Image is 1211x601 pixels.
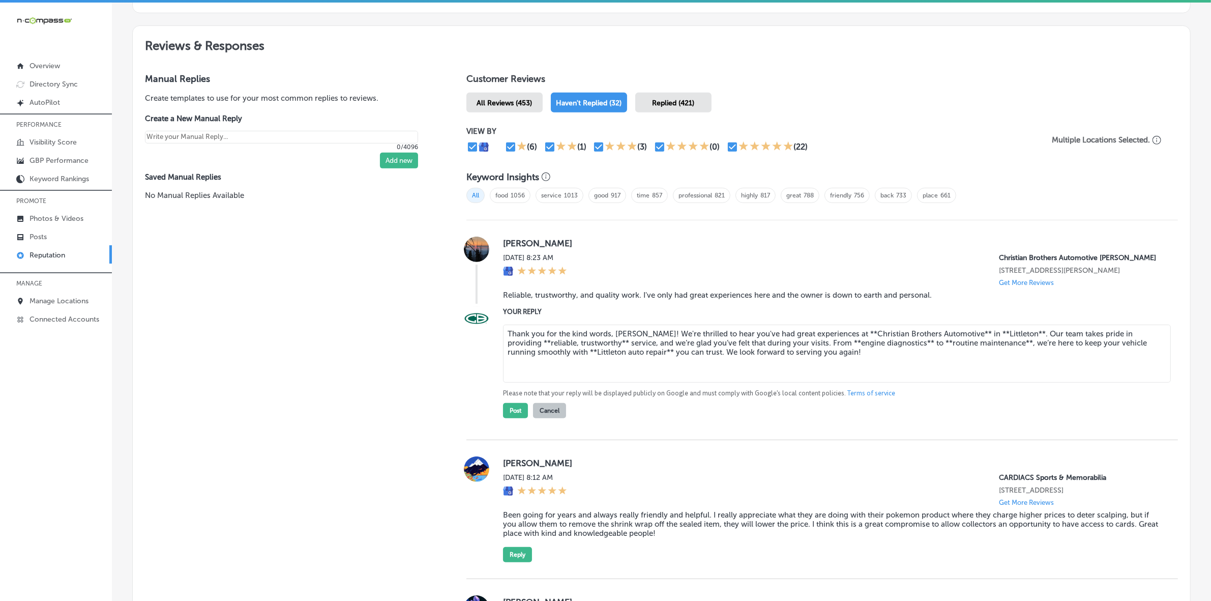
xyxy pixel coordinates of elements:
[466,188,485,203] span: All
[503,291,1162,300] blockquote: Reliable, trustworthy, and quality work. I've only had great experiences here and the owner is do...
[880,192,894,199] a: back
[466,73,1178,89] h1: Customer Reviews
[466,127,1036,136] p: VIEW BY
[999,253,1162,262] p: Christian Brothers Automotive Ken Caryl
[503,510,1162,538] blockquote: Been going for years and always really friendly and helpful. I really appreciate what they are do...
[29,251,65,260] p: Reputation
[556,141,577,153] div: 2 Stars
[29,156,88,165] p: GBP Performance
[466,171,539,183] h3: Keyword Insights
[145,190,434,201] p: No Manual Replies Available
[715,192,725,199] a: 821
[29,297,88,305] p: Manage Locations
[133,26,1190,61] h2: Reviews & Responses
[786,192,801,199] a: great
[760,192,770,199] a: 817
[1052,135,1150,145] p: Multiple Locations Selected.
[678,192,712,199] a: professional
[999,266,1162,275] p: 5828 South Swadley Street
[605,141,637,153] div: 3 Stars
[594,192,608,199] a: good
[999,499,1054,506] p: Get More Reviews
[830,192,851,199] a: friendly
[666,141,710,153] div: 4 Stars
[999,473,1162,482] p: CARDIACS Sports & Memorabilia
[503,238,1162,248] label: [PERSON_NAME]
[464,306,489,332] img: Image
[517,141,527,153] div: 1 Star
[16,16,72,25] img: 660ab0bf-5cc7-4cb8-ba1c-48b5ae0f18e60NCTV_CLogo_TV_Black_-500x88.png
[495,192,508,199] a: food
[503,473,567,482] label: [DATE] 8:12 AM
[145,73,434,84] h3: Manual Replies
[477,99,532,107] span: All Reviews (453)
[29,214,83,223] p: Photos & Videos
[145,131,418,144] textarea: Create your Quick Reply
[503,308,1162,316] label: YOUR REPLY
[29,233,47,241] p: Posts
[145,173,434,182] label: Saved Manual Replies
[741,192,758,199] a: highly
[517,486,567,497] div: 5 Stars
[564,192,578,199] a: 1013
[896,192,906,199] a: 733
[511,192,525,199] a: 1056
[999,486,1162,495] p: 1101 Marco Drive (Lower Level)
[541,192,562,199] a: service
[847,389,895,398] a: Terms of service
[29,138,77,147] p: Visibility Score
[710,142,720,152] div: (0)
[637,192,649,199] a: time
[739,141,793,153] div: 5 Stars
[999,279,1054,287] p: Get More Reviews
[533,403,566,418] button: Cancel
[29,98,60,107] p: AutoPilot
[145,144,418,151] p: 0/4096
[29,62,60,70] p: Overview
[527,142,537,152] div: (6)
[940,192,951,199] a: 661
[145,114,418,123] label: Create a New Manual Reply
[577,142,586,152] div: (1)
[804,192,814,199] a: 788
[503,253,567,262] label: [DATE] 8:23 AM
[503,403,528,418] button: Post
[652,99,694,107] span: Replied (421)
[503,389,1162,398] p: Please note that your reply will be displayed publicly on Google and must comply with Google's lo...
[380,153,418,168] button: Add new
[611,192,621,199] a: 917
[503,458,1162,468] label: [PERSON_NAME]
[503,325,1171,383] textarea: Thank you for the kind words, [PERSON_NAME]! We're thrilled to hear you've had great experiences ...
[145,93,434,104] p: Create templates to use for your most common replies to reviews.
[29,80,78,89] p: Directory Sync
[652,192,662,199] a: 857
[854,192,864,199] a: 756
[503,547,532,562] button: Reply
[29,315,99,324] p: Connected Accounts
[923,192,938,199] a: place
[793,142,808,152] div: (22)
[517,266,567,277] div: 5 Stars
[29,175,89,183] p: Keyword Rankings
[556,99,622,107] span: Haven't Replied (32)
[637,142,647,152] div: (3)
